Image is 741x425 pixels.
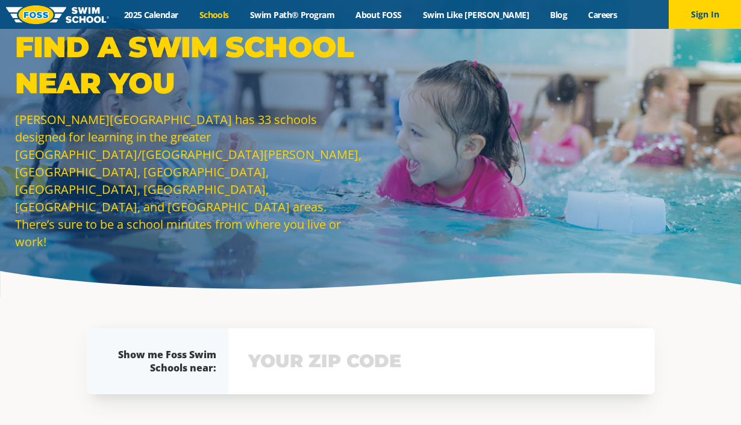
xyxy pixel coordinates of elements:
p: Find a Swim School Near You [15,29,364,101]
a: 2025 Calendar [113,9,189,20]
a: About FOSS [345,9,413,20]
a: Swim Like [PERSON_NAME] [412,9,540,20]
img: FOSS Swim School Logo [6,5,109,24]
p: [PERSON_NAME][GEOGRAPHIC_DATA] has 33 schools designed for learning in the greater [GEOGRAPHIC_DA... [15,111,364,250]
a: Schools [189,9,239,20]
input: YOUR ZIP CODE [245,344,638,379]
a: Swim Path® Program [239,9,345,20]
a: Careers [578,9,628,20]
div: Show me Foss Swim Schools near: [110,348,216,374]
a: Blog [540,9,578,20]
